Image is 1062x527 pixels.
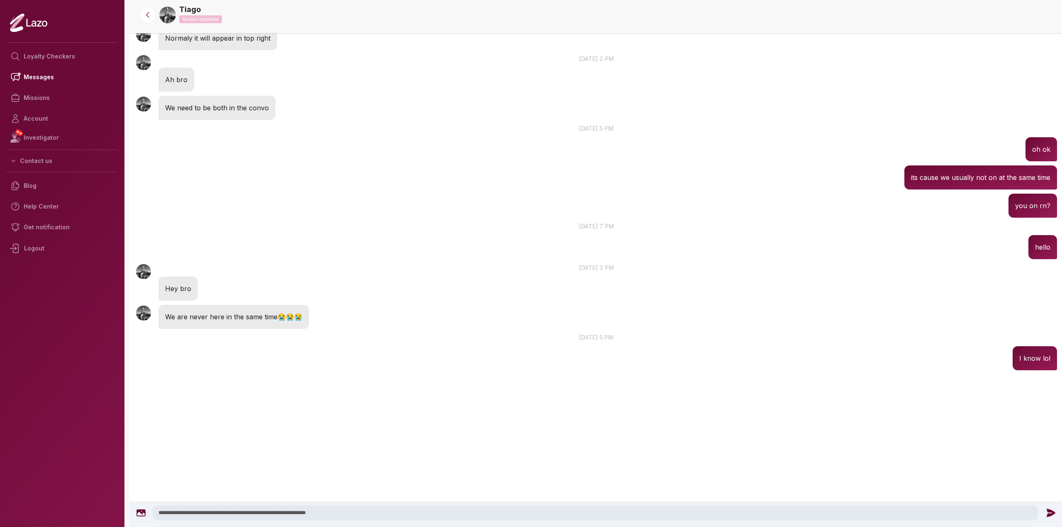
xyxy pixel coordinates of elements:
[136,306,151,321] img: User avatar
[1035,242,1050,253] p: hello
[7,196,118,217] a: Help Center
[165,74,188,85] p: Ah bro
[15,129,24,137] span: NEW
[159,7,176,23] img: dcaf1818-ca8d-4ccf-9429-b343b998978c
[7,67,118,87] a: Messages
[1019,353,1050,364] p: I know lol
[165,102,269,113] p: We need to be both in the convo
[179,15,222,23] p: Mission completed
[911,172,1050,183] p: its cause we usually not on at the same time
[1015,200,1050,211] p: you on rn?
[7,129,118,146] a: NEWInvestigator
[7,108,118,129] a: Account
[136,27,151,42] img: User avatar
[165,311,302,322] p: We are never here in the same time😭😭😭
[7,238,118,259] div: Logout
[1032,144,1050,155] p: oh ok
[7,153,118,168] button: Contact us
[7,217,118,238] a: Get notification
[165,33,270,44] p: Normaly it will appear in top right
[7,175,118,196] a: Blog
[7,87,118,108] a: Missions
[136,97,151,112] img: User avatar
[7,46,118,67] a: Loyalty Checkers
[179,4,201,15] a: Tiago
[165,283,191,294] p: Hey bro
